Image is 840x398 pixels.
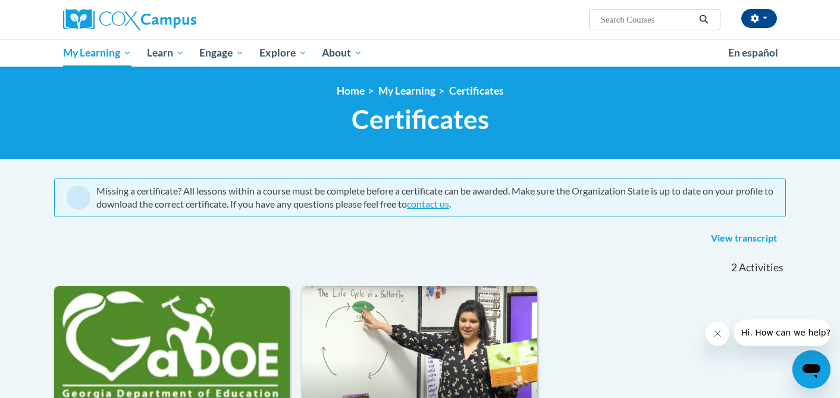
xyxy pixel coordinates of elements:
[378,84,435,97] a: My Learning
[322,46,362,60] span: About
[741,9,777,28] button: Account Settings
[259,46,307,60] span: Explore
[728,46,778,59] span: En español
[252,39,315,67] a: Explore
[63,9,289,30] a: Cox Campus
[695,12,713,27] button: Search
[702,229,786,248] a: View transcript
[315,39,371,67] a: About
[63,46,131,60] span: My Learning
[63,9,196,30] img: Cox Campus
[147,46,184,60] span: Learn
[352,104,489,135] span: Certificates
[337,84,365,97] a: Home
[55,39,139,67] a: My Learning
[449,84,504,97] a: Certificates
[731,261,737,274] span: 2
[600,12,695,27] input: Search Courses
[96,184,773,211] div: Missing a certificate? All lessons within a course must be complete before a certificate can be a...
[139,39,192,67] a: Learn
[192,39,252,67] a: Engage
[706,322,729,346] iframe: Close message
[720,40,786,65] a: En español
[45,39,795,67] div: Main menu
[199,46,244,60] span: Engage
[739,261,783,274] span: Activities
[734,319,830,346] iframe: Message from company
[792,350,830,388] iframe: Button to launch messaging window
[407,198,449,209] a: contact us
